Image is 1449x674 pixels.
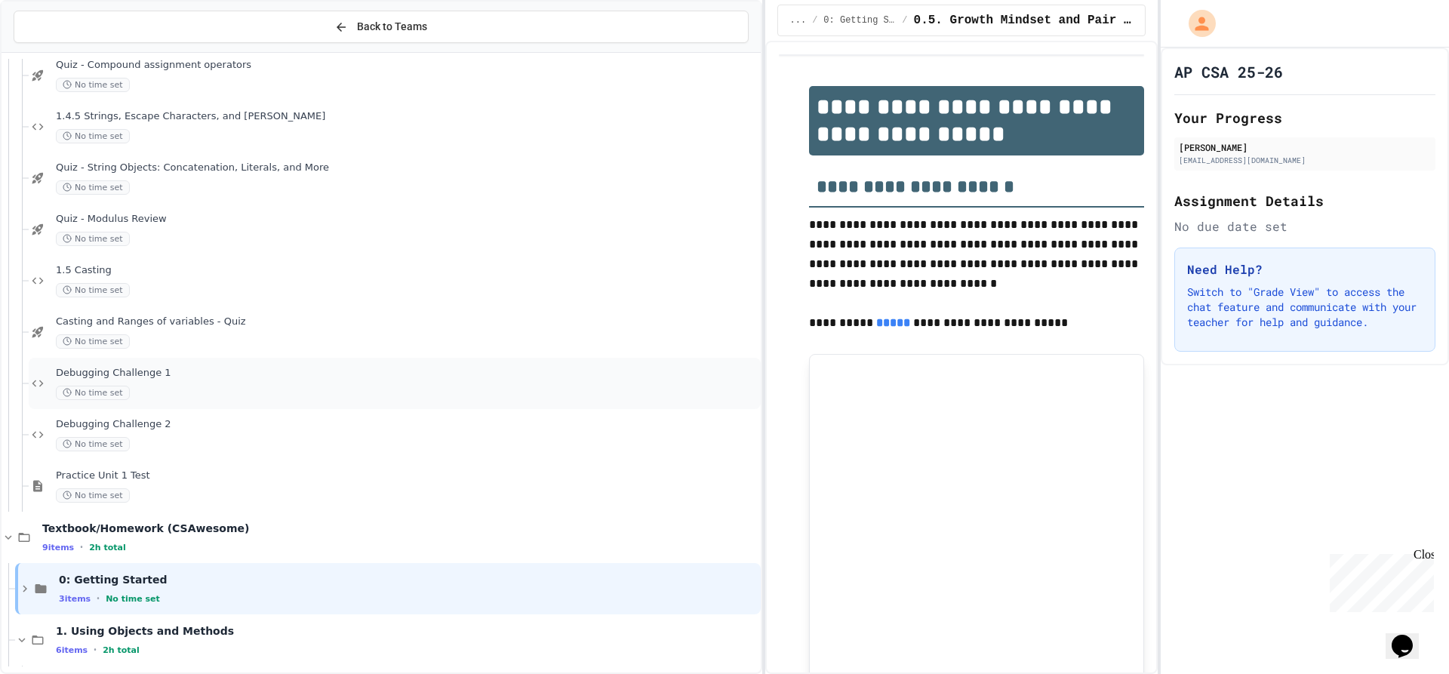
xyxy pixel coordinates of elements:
[812,14,817,26] span: /
[106,594,160,604] span: No time set
[1174,190,1435,211] h2: Assignment Details
[56,78,130,92] span: No time set
[42,522,758,535] span: Textbook/Homework (CSAwesome)
[1187,260,1423,279] h3: Need Help?
[56,129,130,143] span: No time set
[1173,6,1220,41] div: My Account
[56,469,758,482] span: Practice Unit 1 Test
[89,543,126,552] span: 2h total
[103,645,140,655] span: 2h total
[56,386,130,400] span: No time set
[1174,61,1283,82] h1: AP CSA 25-26
[56,180,130,195] span: No time set
[59,594,91,604] span: 3 items
[56,162,758,174] span: Quiz - String Objects: Concatenation, Literals, and More
[6,6,104,96] div: Chat with us now!Close
[56,334,130,349] span: No time set
[823,14,896,26] span: 0: Getting Started
[56,59,758,72] span: Quiz - Compound assignment operators
[94,644,97,656] span: •
[56,624,758,638] span: 1. Using Objects and Methods
[42,543,74,552] span: 9 items
[1179,140,1431,154] div: [PERSON_NAME]
[56,283,130,297] span: No time set
[56,213,758,226] span: Quiz - Modulus Review
[1324,548,1434,612] iframe: chat widget
[14,11,749,43] button: Back to Teams
[56,367,758,380] span: Debugging Challenge 1
[1179,155,1431,166] div: [EMAIL_ADDRESS][DOMAIN_NAME]
[56,315,758,328] span: Casting and Ranges of variables - Quiz
[1174,217,1435,235] div: No due date set
[1187,285,1423,330] p: Switch to "Grade View" to access the chat feature and communicate with your teacher for help and ...
[56,418,758,431] span: Debugging Challenge 2
[56,264,758,277] span: 1.5 Casting
[59,573,758,586] span: 0: Getting Started
[1386,614,1434,659] iframe: chat widget
[80,541,83,553] span: •
[790,14,807,26] span: ...
[97,592,100,605] span: •
[56,232,130,246] span: No time set
[357,19,427,35] span: Back to Teams
[56,488,130,503] span: No time set
[902,14,907,26] span: /
[1174,107,1435,128] h2: Your Progress
[56,110,758,123] span: 1.4.5 Strings, Escape Characters, and [PERSON_NAME]
[56,645,88,655] span: 6 items
[914,11,1133,29] span: 0.5. Growth Mindset and Pair Programming
[56,437,130,451] span: No time set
